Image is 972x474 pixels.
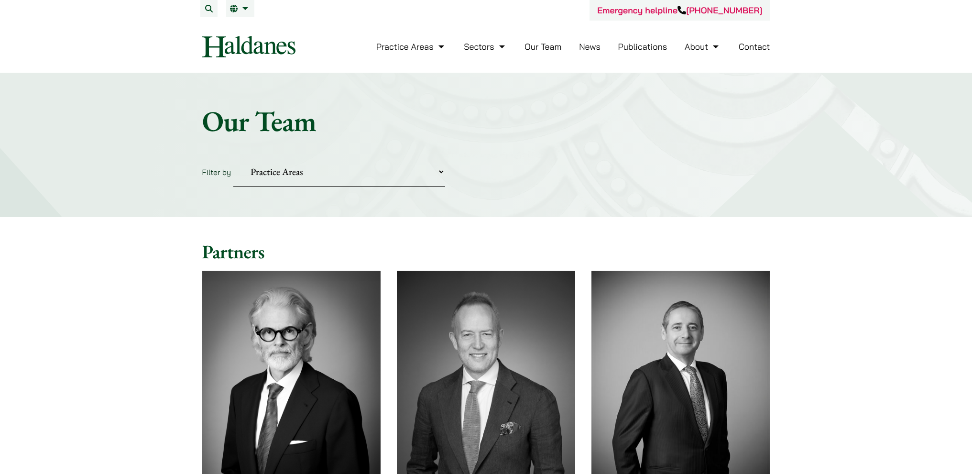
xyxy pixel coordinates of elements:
[202,240,770,263] h2: Partners
[202,104,770,138] h1: Our Team
[230,5,251,12] a: EN
[618,41,667,52] a: Publications
[685,41,721,52] a: About
[597,5,762,16] a: Emergency helpline[PHONE_NUMBER]
[464,41,507,52] a: Sectors
[202,36,295,57] img: Logo of Haldanes
[579,41,601,52] a: News
[376,41,447,52] a: Practice Areas
[524,41,561,52] a: Our Team
[202,167,231,177] label: Filter by
[739,41,770,52] a: Contact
